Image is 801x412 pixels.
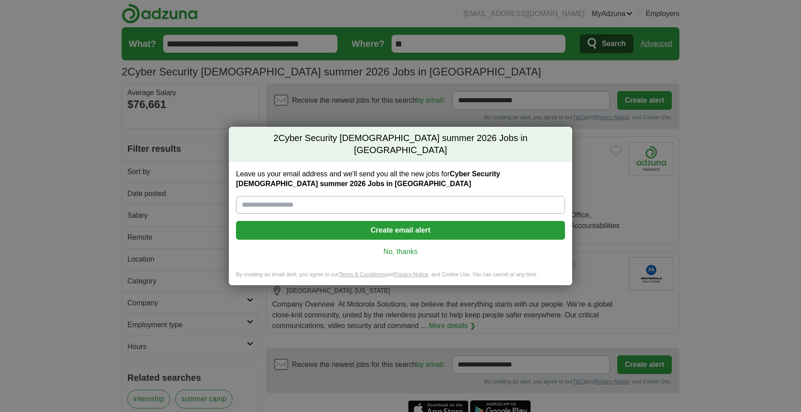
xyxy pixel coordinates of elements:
[236,170,500,187] strong: Cyber Security [DEMOGRAPHIC_DATA] summer 2026 Jobs in [GEOGRAPHIC_DATA]
[394,271,429,278] a: Privacy Notice
[229,127,572,162] h2: Cyber Security [DEMOGRAPHIC_DATA] summer 2026 Jobs in [GEOGRAPHIC_DATA]
[338,271,385,278] a: Terms & Conditions
[236,221,565,240] button: Create email alert
[274,132,278,145] span: 2
[229,271,572,286] div: By creating an email alert, you agree to our and , and Cookie Use. You can cancel at any time.
[236,169,565,189] label: Leave us your email address and we'll send you all the new jobs for
[243,247,558,257] a: No, thanks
